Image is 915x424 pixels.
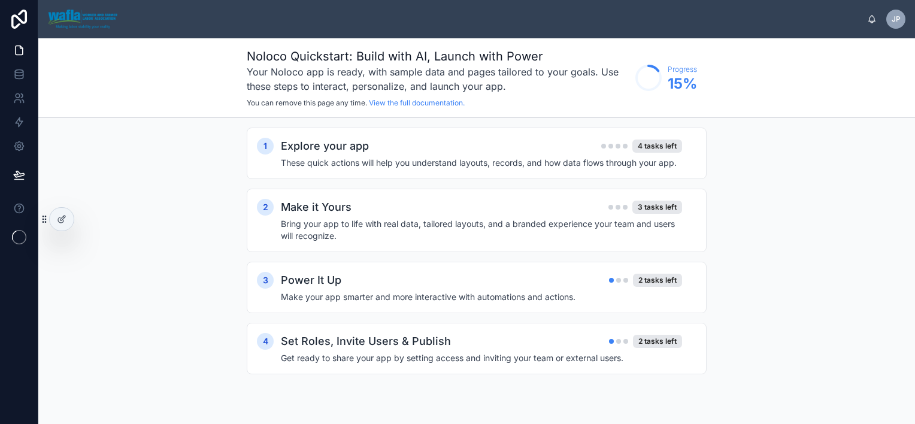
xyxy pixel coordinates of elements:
a: View the full documentation. [369,98,465,107]
span: Progress [668,65,697,74]
img: App logo [48,10,117,29]
h1: Noloco Quickstart: Build with AI, Launch with Power [247,48,629,65]
span: You can remove this page any time. [247,98,367,107]
div: scrollable content [127,17,867,22]
span: 15 % [668,74,697,93]
span: JP [892,14,901,24]
h3: Your Noloco app is ready, with sample data and pages tailored to your goals. Use these steps to i... [247,65,629,93]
